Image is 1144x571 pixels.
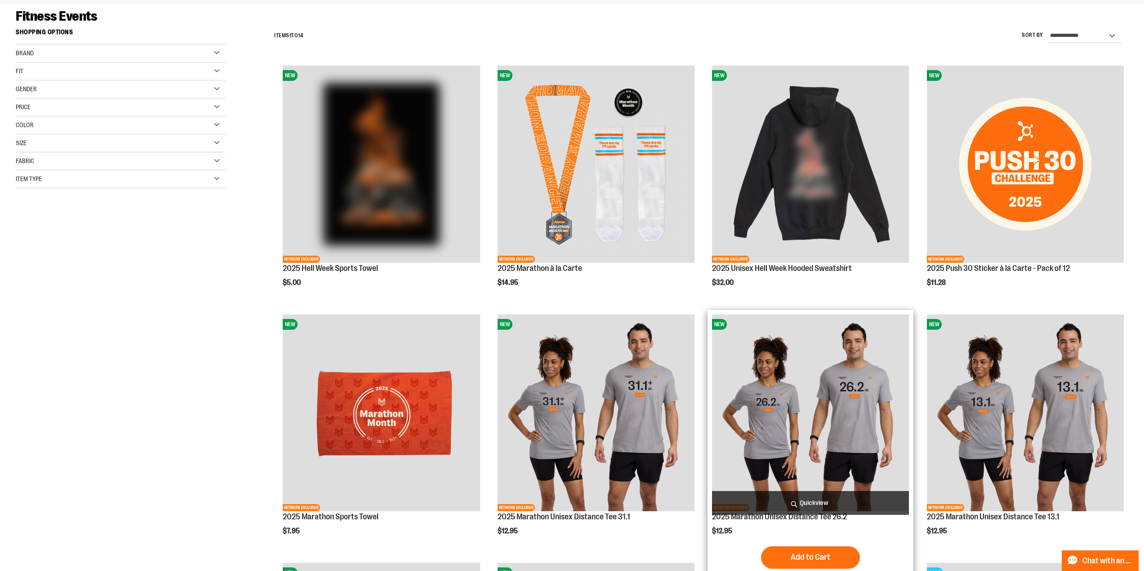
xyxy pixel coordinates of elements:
span: $12.95 [927,527,948,535]
span: Price [16,103,31,111]
strong: Shopping Options [16,24,225,44]
img: OTF 2025 Hell Week Event Retail [283,66,480,262]
span: NEW [927,319,942,330]
span: Gender [16,85,37,93]
span: $32.00 [712,279,735,287]
span: $7.95 [283,527,301,535]
a: 2025 Marathon Unisex Distance Tee 13.1NEWNETWORK EXCLUSIVE [927,314,1124,513]
span: NEW [283,319,298,330]
span: 1 [289,32,292,39]
span: Fitness Events [16,9,97,24]
span: NETWORK EXCLUSIVE [498,256,535,263]
span: NEW [712,319,727,330]
img: 2025 Push 30 Sticker à la Carte - Pack of 12 [927,66,1124,262]
span: 14 [298,32,303,39]
span: Fit [16,67,23,75]
a: 2025 Marathon Unisex Distance Tee 31.1 [498,512,630,521]
a: 2025 Unisex Hell Week Hooded Sweatshirt [712,264,852,273]
a: 2025 Marathon Sports TowelNEWNETWORK EXCLUSIVE [283,314,480,513]
img: 2025 Marathon Unisex Distance Tee 13.1 [927,314,1124,511]
img: 2025 Marathon Unisex Distance Tee 26.2 [712,314,909,511]
span: NETWORK EXCLUSIVE [283,504,320,511]
div: product [278,61,484,309]
span: $12.95 [498,527,519,535]
span: NEW [283,70,298,81]
h2: Items to [274,29,303,43]
span: Brand [16,49,34,57]
span: NETWORK EXCLUSIVE [712,256,749,263]
span: Fabric [16,157,34,164]
div: product [922,61,1128,309]
span: NETWORK EXCLUSIVE [283,256,320,263]
div: product [708,61,913,309]
span: NETWORK EXCLUSIVE [498,504,535,511]
img: 2025 Marathon Unisex Distance Tee 31.1 [498,314,694,511]
a: 2025 Marathon Unisex Distance Tee 26.2 [712,512,847,521]
img: 2025 Marathon Sports Towel [283,314,480,511]
a: 2025 Marathon Sports Towel [283,512,378,521]
a: 2025 Marathon à la CarteNEWNETWORK EXCLUSIVE [498,66,694,264]
div: product [493,310,699,558]
span: Chat with an Expert [1082,557,1133,565]
a: 2025 Push 30 Sticker à la Carte - Pack of 12 [927,264,1070,273]
span: $14.95 [498,279,520,287]
span: Color [16,121,34,128]
a: Quickview [712,491,909,515]
a: 2025 Marathon à la Carte [498,264,582,273]
a: OTF 2025 Hell Week Event RetailNEWNETWORK EXCLUSIVE [283,66,480,264]
a: 2025 Hell Week Hooded SweatshirtNEWNETWORK EXCLUSIVE [712,66,909,264]
img: 2025 Hell Week Hooded Sweatshirt [712,66,909,262]
span: Item Type [16,175,42,182]
span: NEW [498,70,512,81]
a: 2025 Marathon Unisex Distance Tee 26.2NEWNETWORK EXCLUSIVE [712,314,909,513]
span: NEW [712,70,727,81]
div: product [922,310,1128,558]
div: product [278,310,484,558]
a: 2025 Marathon Unisex Distance Tee 13.1 [927,512,1059,521]
span: $11.28 [927,279,947,287]
a: 2025 Push 30 Sticker à la Carte - Pack of 12NEWNETWORK EXCLUSIVE [927,66,1124,264]
span: $12.95 [712,527,734,535]
span: NETWORK EXCLUSIVE [927,504,964,511]
button: Chat with an Expert [1062,550,1139,571]
span: $5.00 [283,279,302,287]
div: product [493,61,699,309]
span: Add to Cart [791,552,830,562]
span: NETWORK EXCLUSIVE [927,256,964,263]
span: NEW [927,70,942,81]
button: Add to Cart [761,546,860,569]
label: Sort By [1022,31,1043,39]
img: 2025 Marathon à la Carte [498,66,694,262]
span: Size [16,139,27,146]
a: 2025 Marathon Unisex Distance Tee 31.1NEWNETWORK EXCLUSIVE [498,314,694,513]
span: NEW [498,319,512,330]
a: 2025 Hell Week Sports Towel [283,264,378,273]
